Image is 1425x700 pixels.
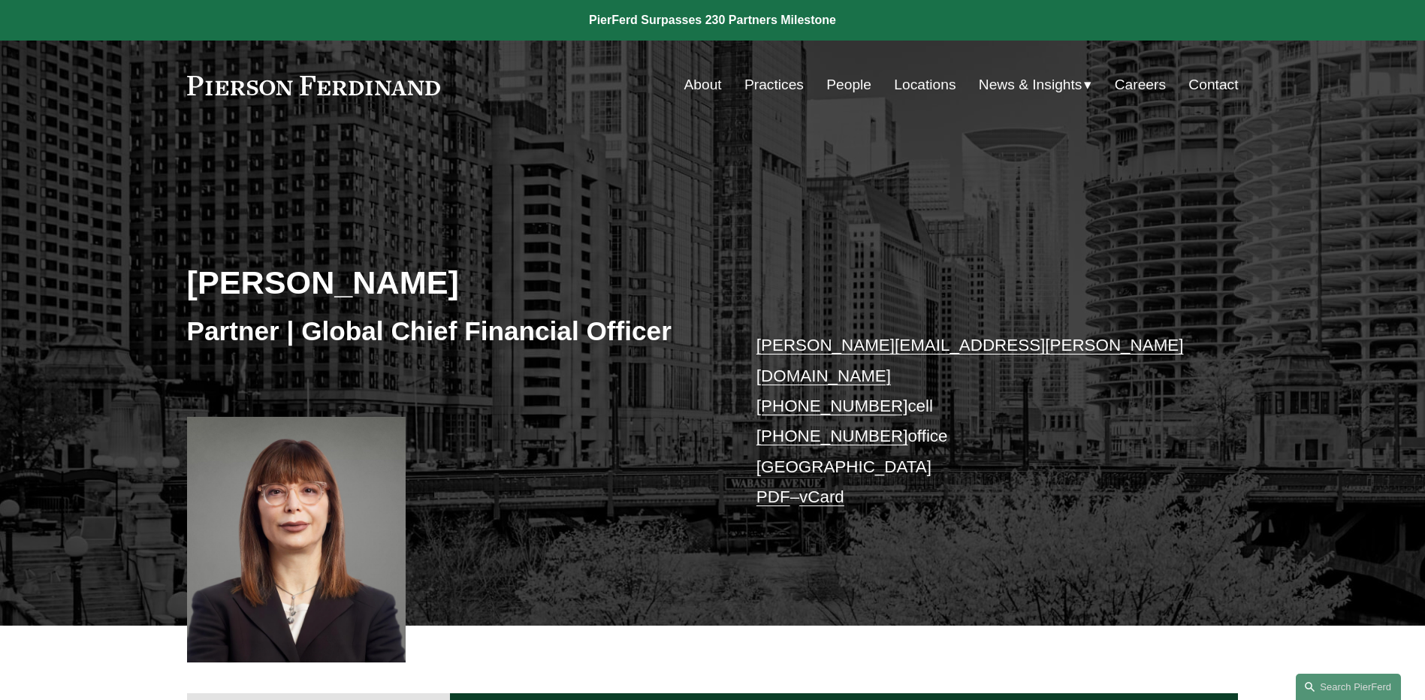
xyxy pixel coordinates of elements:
a: Search this site [1296,674,1401,700]
a: Contact [1188,71,1238,99]
h2: [PERSON_NAME] [187,263,713,302]
a: vCard [799,487,844,506]
a: About [684,71,722,99]
h3: Partner | Global Chief Financial Officer [187,315,713,348]
a: [PHONE_NUMBER] [756,427,908,445]
a: PDF [756,487,790,506]
a: People [826,71,871,99]
p: cell office [GEOGRAPHIC_DATA] – [756,330,1194,512]
span: News & Insights [979,72,1082,98]
a: [PERSON_NAME][EMAIL_ADDRESS][PERSON_NAME][DOMAIN_NAME] [756,336,1184,385]
a: Practices [744,71,804,99]
a: Careers [1115,71,1166,99]
a: folder dropdown [979,71,1092,99]
a: [PHONE_NUMBER] [756,397,908,415]
a: Locations [894,71,956,99]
